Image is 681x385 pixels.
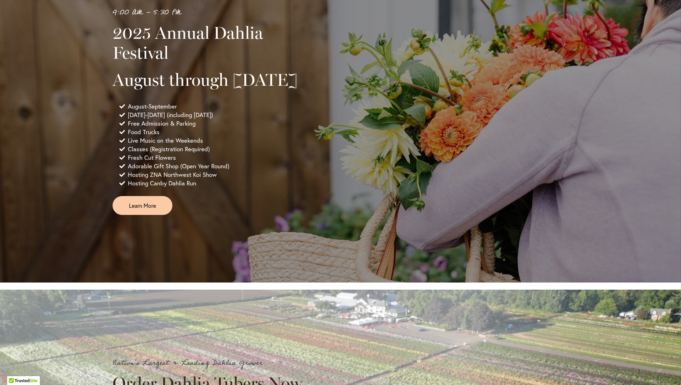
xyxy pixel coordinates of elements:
span: [DATE]-[DATE] (including [DATE]) [128,111,213,119]
a: Learn More [113,196,172,215]
span: Live Music on the Weekends [128,136,203,145]
span: Free Admission & Parking [128,119,196,128]
span: August-September [128,102,177,111]
span: Hosting Canby Dahlia Run [128,179,196,188]
span: Food Trucks [128,128,160,136]
span: Hosting ZNA Northwest Koi Show [128,170,217,179]
p: Nation's Largest & Leading Dahlia Grower [113,357,308,369]
span: Classes (Registration Required) [128,145,210,153]
span: Adorable Gift Shop (Open Year Round) [128,162,229,170]
span: Learn More [129,201,156,210]
h2: August through [DATE] [113,70,308,90]
h2: 2025 Annual Dahlia Festival [113,23,308,63]
span: Fresh Cut Flowers [128,153,176,162]
p: 9:00 AM - 5:30 PM [113,7,308,19]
